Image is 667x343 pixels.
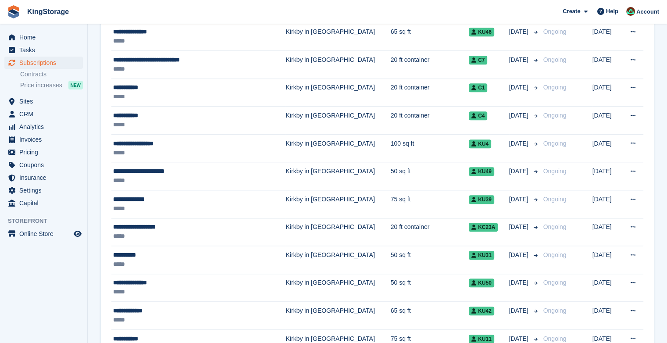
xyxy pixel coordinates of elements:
span: Ongoing [543,196,567,203]
td: [DATE] [592,107,622,135]
span: [DATE] [509,306,530,315]
td: [DATE] [592,274,622,302]
td: 20 ft container [391,107,469,135]
td: 65 sq ft [391,302,469,330]
a: menu [4,31,83,43]
span: Ongoing [543,279,567,286]
span: Help [606,7,618,16]
span: [DATE] [509,222,530,232]
td: Kirkby in [GEOGRAPHIC_DATA] [285,50,390,79]
a: menu [4,146,83,158]
a: menu [4,121,83,133]
span: Home [19,31,72,43]
td: Kirkby in [GEOGRAPHIC_DATA] [285,274,390,302]
span: Account [636,7,659,16]
span: Storefront [8,217,87,225]
span: Create [563,7,580,16]
td: 50 sq ft [391,274,469,302]
span: KU42 [469,307,494,315]
td: Kirkby in [GEOGRAPHIC_DATA] [285,190,390,218]
span: KU4 [469,139,491,148]
span: Settings [19,184,72,197]
span: Ongoing [543,140,567,147]
span: Analytics [19,121,72,133]
td: [DATE] [592,246,622,274]
span: KU50 [469,279,494,287]
span: [DATE] [509,111,530,120]
span: Insurance [19,171,72,184]
span: Ongoing [543,56,567,63]
a: menu [4,108,83,120]
a: menu [4,159,83,171]
span: [DATE] [509,27,530,36]
span: C7 [469,56,487,64]
td: Kirkby in [GEOGRAPHIC_DATA] [285,302,390,330]
span: Ongoing [543,112,567,119]
span: C4 [469,111,487,120]
span: [DATE] [509,55,530,64]
a: Contracts [20,70,83,79]
span: [DATE] [509,167,530,176]
a: menu [4,133,83,146]
span: Ongoing [543,223,567,230]
img: John King [626,7,635,16]
a: menu [4,57,83,69]
a: KingStorage [24,4,72,19]
div: NEW [68,81,83,89]
span: C1 [469,83,487,92]
td: 65 sq ft [391,23,469,51]
td: 20 ft container [391,218,469,246]
td: [DATE] [592,23,622,51]
td: Kirkby in [GEOGRAPHIC_DATA] [285,218,390,246]
td: 20 ft container [391,79,469,107]
span: [DATE] [509,195,530,204]
td: 20 ft container [391,50,469,79]
td: Kirkby in [GEOGRAPHIC_DATA] [285,23,390,51]
span: Price increases [20,81,62,89]
a: menu [4,197,83,209]
span: KU46 [469,28,494,36]
a: Price increases NEW [20,80,83,90]
td: [DATE] [592,218,622,246]
td: [DATE] [592,302,622,330]
span: [DATE] [509,278,530,287]
td: [DATE] [592,134,622,162]
td: Kirkby in [GEOGRAPHIC_DATA] [285,79,390,107]
td: 100 sq ft [391,134,469,162]
td: Kirkby in [GEOGRAPHIC_DATA] [285,134,390,162]
span: Coupons [19,159,72,171]
td: [DATE] [592,190,622,218]
span: KU49 [469,167,494,176]
span: KC23A [469,223,498,232]
td: 50 sq ft [391,162,469,190]
td: Kirkby in [GEOGRAPHIC_DATA] [285,162,390,190]
td: 50 sq ft [391,246,469,274]
span: Pricing [19,146,72,158]
span: Ongoing [543,307,567,314]
span: Ongoing [543,28,567,35]
td: [DATE] [592,79,622,107]
img: stora-icon-8386f47178a22dfd0bd8f6a31ec36ba5ce8667c1dd55bd0f319d3a0aa187defe.svg [7,5,20,18]
span: Sites [19,95,72,107]
a: menu [4,228,83,240]
span: Tasks [19,44,72,56]
a: menu [4,184,83,197]
span: [DATE] [509,139,530,148]
span: Invoices [19,133,72,146]
span: Ongoing [543,251,567,258]
span: KU39 [469,195,494,204]
span: [DATE] [509,83,530,92]
span: Subscriptions [19,57,72,69]
span: [DATE] [509,250,530,260]
td: [DATE] [592,50,622,79]
span: Ongoing [543,84,567,91]
span: Online Store [19,228,72,240]
td: Kirkby in [GEOGRAPHIC_DATA] [285,246,390,274]
a: menu [4,95,83,107]
span: CRM [19,108,72,120]
span: KU31 [469,251,494,260]
span: Ongoing [543,168,567,175]
td: [DATE] [592,162,622,190]
td: 75 sq ft [391,190,469,218]
span: Capital [19,197,72,209]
